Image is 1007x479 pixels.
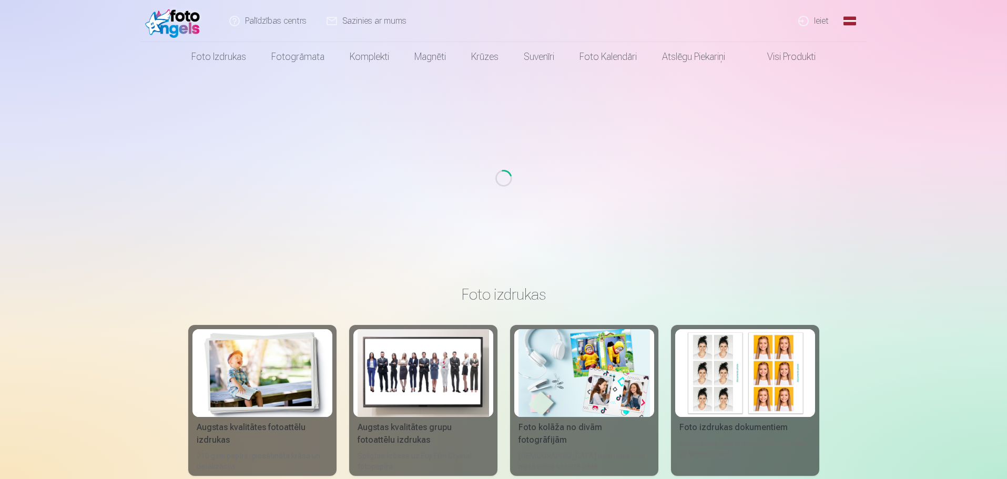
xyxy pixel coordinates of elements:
[402,42,459,72] a: Magnēti
[353,421,493,446] div: Augstas kvalitātes grupu fotoattēlu izdrukas
[145,4,206,38] img: /fa1
[188,325,337,476] a: Augstas kvalitātes fotoattēlu izdrukasAugstas kvalitātes fotoattēlu izdrukas210 gsm papīrs, piesā...
[679,329,811,417] img: Foto izdrukas dokumentiem
[179,42,259,72] a: Foto izdrukas
[738,42,828,72] a: Visi produkti
[649,42,738,72] a: Atslēgu piekariņi
[353,451,493,472] div: Spilgtas krāsas uz Fuji Film Crystal fotopapīra
[192,451,332,472] div: 210 gsm papīrs, piesātināta krāsa un detalizācija
[675,421,815,434] div: Foto izdrukas dokumentiem
[514,451,654,472] div: [DEMOGRAPHIC_DATA] neaizmirstami mirkļi vienā skaistā bildē
[358,329,489,417] img: Augstas kvalitātes grupu fotoattēlu izdrukas
[675,438,815,472] div: Universālas foto izdrukas dokumentiem (6 fotogrāfijas)
[567,42,649,72] a: Foto kalendāri
[511,42,567,72] a: Suvenīri
[459,42,511,72] a: Krūzes
[671,325,819,476] a: Foto izdrukas dokumentiemFoto izdrukas dokumentiemUniversālas foto izdrukas dokumentiem (6 fotogr...
[337,42,402,72] a: Komplekti
[510,325,658,476] a: Foto kolāža no divām fotogrāfijāmFoto kolāža no divām fotogrāfijām[DEMOGRAPHIC_DATA] neaizmirstam...
[349,325,497,476] a: Augstas kvalitātes grupu fotoattēlu izdrukasAugstas kvalitātes grupu fotoattēlu izdrukasSpilgtas ...
[197,329,328,417] img: Augstas kvalitātes fotoattēlu izdrukas
[197,285,811,304] h3: Foto izdrukas
[192,421,332,446] div: Augstas kvalitātes fotoattēlu izdrukas
[259,42,337,72] a: Fotogrāmata
[518,329,650,417] img: Foto kolāža no divām fotogrāfijām
[514,421,654,446] div: Foto kolāža no divām fotogrāfijām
